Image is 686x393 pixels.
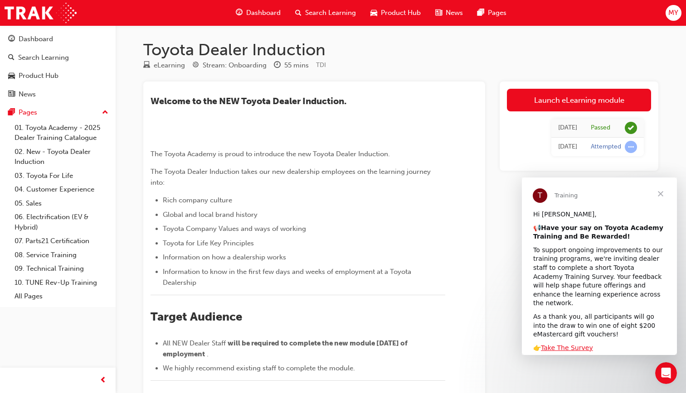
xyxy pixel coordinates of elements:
[5,3,77,23] img: Trak
[192,60,267,71] div: Stream
[11,210,112,234] a: 06. Electrification (EV & Hybrid)
[625,122,637,134] span: learningRecordVerb_PASS-icon
[316,61,326,69] span: Learning resource code
[488,8,506,18] span: Pages
[274,62,281,70] span: clock-icon
[381,8,421,18] span: Product Hub
[11,145,112,169] a: 02. New - Toyota Dealer Induction
[370,7,377,19] span: car-icon
[163,225,306,233] span: Toyota Company Values and ways of working
[507,89,651,111] a: Launch eLearning module
[295,7,302,19] span: search-icon
[11,169,112,183] a: 03. Toyota For Life
[558,142,577,152] div: Mon Sep 08 2025 10:49:40 GMT+1000 (Australian Eastern Standard Time)
[4,104,112,121] button: Pages
[8,91,15,99] span: news-icon
[154,60,185,71] div: eLearning
[11,196,112,211] a: 05. Sales
[668,8,678,18] span: MY
[163,211,258,219] span: Global and local brand history
[151,96,346,106] span: ​Welcome to the NEW Toyota Dealer Induction.
[143,62,150,70] span: learningResourceType_ELEARNING-icon
[151,310,242,324] span: Target Audience
[11,121,112,145] a: 01. Toyota Academy - 2025 Dealer Training Catalogue
[163,339,226,347] span: All NEW Dealer Staff
[207,350,209,358] span: .
[284,60,309,71] div: 55 mins
[558,123,577,133] div: Mon Sep 08 2025 12:08:49 GMT+1000 (Australian Eastern Standard Time)
[163,239,254,247] span: Toyota for Life Key Principles
[274,60,309,71] div: Duration
[8,54,15,62] span: search-icon
[102,107,108,119] span: up-icon
[19,107,37,118] div: Pages
[151,168,433,187] span: The Toyota Dealer Induction takes our new dealership employees on the learning journey into:
[203,60,267,71] div: Stream: Onboarding
[18,53,69,63] div: Search Learning
[4,49,112,66] a: Search Learning
[522,177,677,355] iframe: Intercom live chat message
[19,34,53,44] div: Dashboard
[192,62,199,70] span: target-icon
[428,4,470,22] a: news-iconNews
[11,248,112,262] a: 08. Service Training
[288,4,363,22] a: search-iconSearch Learning
[100,375,107,386] span: prev-icon
[163,268,413,287] span: Information to know in the first few days and weeks of employment at a Toyota Dealership
[666,5,681,21] button: MY
[11,262,112,276] a: 09. Technical Training
[591,143,621,151] div: Attempted
[11,182,112,196] a: 04. Customer Experience
[163,253,286,261] span: Information on how a dealership works
[4,86,112,103] a: News
[4,31,112,48] a: Dashboard
[435,7,442,19] span: news-icon
[143,40,658,60] h1: Toyota Dealer Induction
[446,8,463,18] span: News
[305,8,356,18] span: Search Learning
[625,141,637,153] span: learningRecordVerb_ATTEMPT-icon
[470,4,514,22] a: pages-iconPages
[477,7,484,19] span: pages-icon
[363,4,428,22] a: car-iconProduct Hub
[11,276,112,290] a: 10. TUNE Rev-Up Training
[19,71,58,81] div: Product Hub
[143,60,185,71] div: Type
[163,364,355,372] span: We highly recommend existing staff to complete the module.
[4,29,112,104] button: DashboardSearch LearningProduct HubNews
[8,109,15,117] span: pages-icon
[8,72,15,80] span: car-icon
[246,8,281,18] span: Dashboard
[4,67,112,84] a: Product Hub
[591,124,610,132] div: Passed
[655,362,677,384] iframe: Intercom live chat
[151,150,390,158] span: The Toyota Academy is proud to introduce the new Toyota Dealer Induction.
[163,339,409,358] span: will be required to complete the new module [DATE] of employment
[11,289,112,303] a: All Pages
[236,7,243,19] span: guage-icon
[11,234,112,248] a: 07. Parts21 Certification
[163,196,232,204] span: Rich company culture
[229,4,288,22] a: guage-iconDashboard
[8,35,15,43] span: guage-icon
[19,89,36,100] div: News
